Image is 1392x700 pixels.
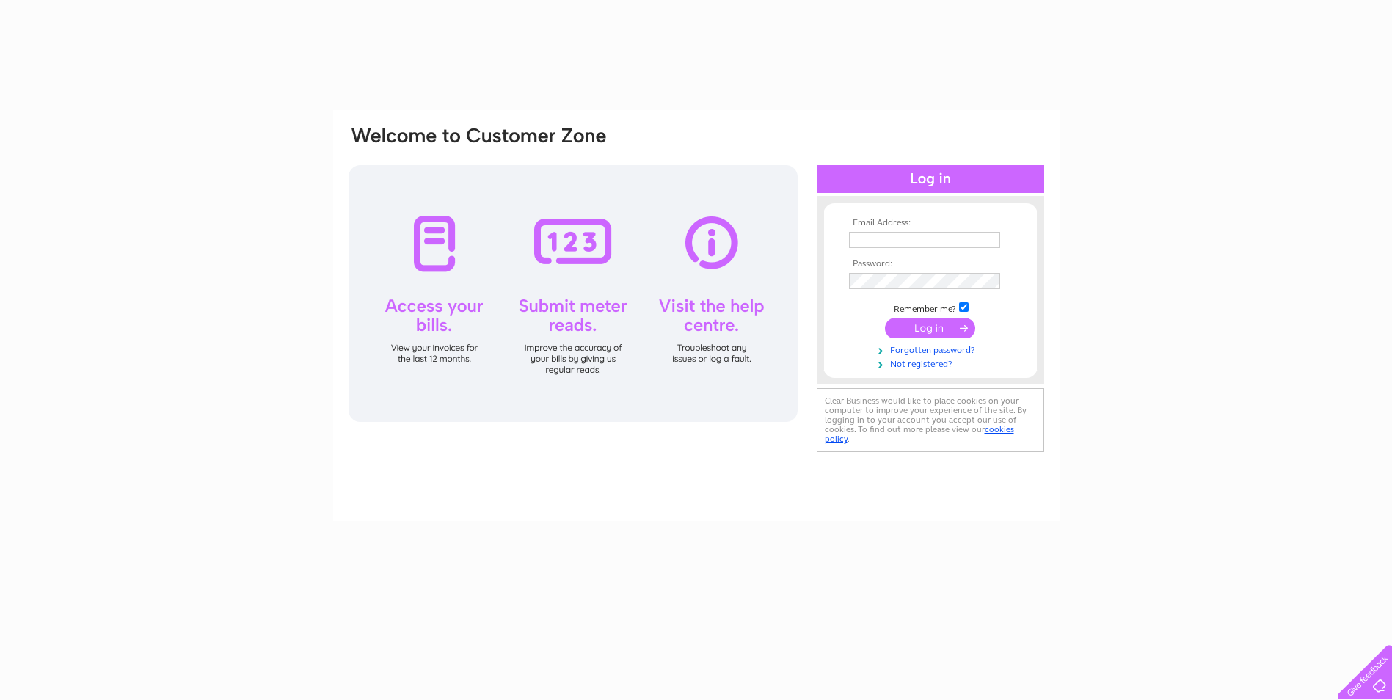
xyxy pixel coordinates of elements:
[845,218,1016,228] th: Email Address:
[845,259,1016,269] th: Password:
[845,300,1016,315] td: Remember me?
[849,342,1016,356] a: Forgotten password?
[849,356,1016,370] a: Not registered?
[817,388,1044,452] div: Clear Business would like to place cookies on your computer to improve your experience of the sit...
[885,318,975,338] input: Submit
[825,424,1014,444] a: cookies policy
